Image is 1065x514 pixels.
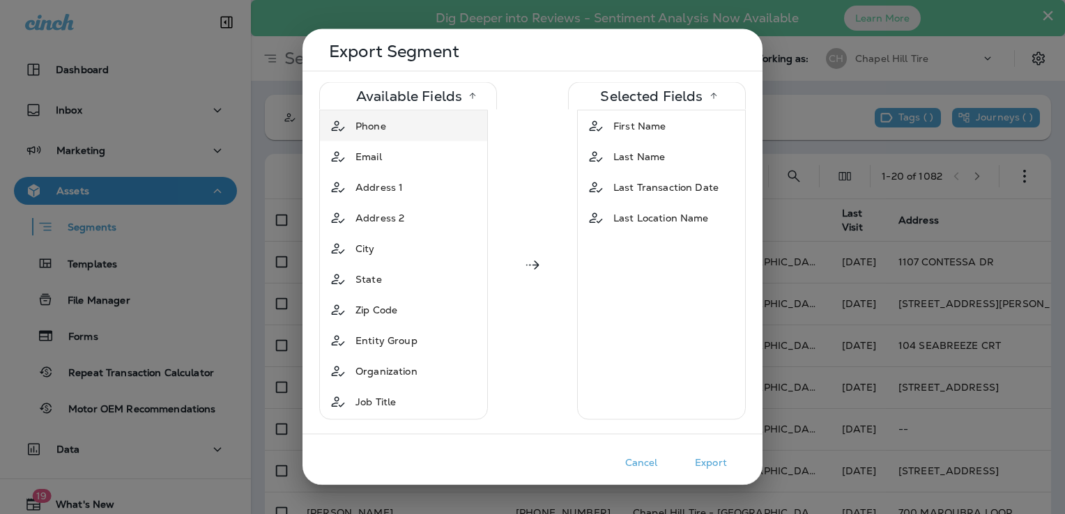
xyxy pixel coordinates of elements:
span: Entity Group [355,334,417,348]
span: Last Transaction Date [613,180,719,194]
span: Phone [355,119,386,133]
span: Organization [355,364,417,378]
span: Address 1 [355,180,403,194]
span: Job Title [355,395,396,409]
span: First Name [613,119,666,133]
span: City [355,242,375,256]
p: Selected Fields [600,91,703,102]
button: Cancel [606,452,676,474]
span: Last Name [613,150,665,164]
button: Sort by name [462,86,483,107]
button: Sort by name [703,86,724,107]
button: Export [676,452,746,474]
span: Last Location Name [613,211,709,225]
span: Zip Code [355,303,397,317]
span: State [355,272,382,286]
p: Export Segment [329,46,740,57]
p: Available Fields [356,91,462,102]
span: Email [355,150,382,164]
span: Address 2 [355,211,404,225]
